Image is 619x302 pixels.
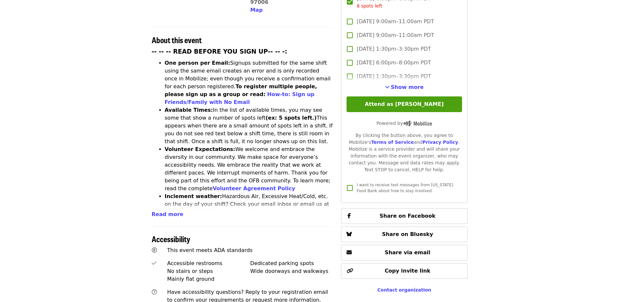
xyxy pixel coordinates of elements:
[250,7,263,13] span: Map
[347,96,462,112] button: Attend as [PERSON_NAME]
[152,210,183,218] button: Read more
[357,73,431,80] span: [DATE] 1:30pm–3:30pm PDT
[357,18,434,25] span: [DATE] 9:00am–11:00am PDT
[165,91,315,105] a: How-to: Sign up Friends/Family with No Email
[266,115,317,121] strong: (ex: 5 spots left.)
[347,132,462,173] div: By clicking the button above, you agree to Mobilize's and . Mobilize is a service provider and wi...
[152,233,190,244] span: Accessibility
[422,140,458,145] a: Privacy Policy
[165,146,236,152] strong: Volunteer Expectations:
[165,107,213,113] strong: Available Times:
[382,231,433,237] span: Share on Bluesky
[152,211,183,217] span: Read more
[165,145,333,193] li: We welcome and embrace the diversity in our community. We make space for everyone’s accessibility...
[377,287,431,293] a: Contact organization
[357,183,453,193] span: I want to receive text messages from [US_STATE] Food Bank about how to stay involved.
[403,121,432,126] img: Powered by Mobilize
[385,249,430,256] span: Share via email
[152,34,202,45] span: About this event
[213,185,295,192] a: Volunteer Agreement Policy
[357,59,431,67] span: [DATE] 6:00pm–8:00pm PDT
[167,275,250,283] div: Mainly flat ground
[357,45,431,53] span: [DATE] 1:30pm–3:30pm PDT
[341,226,467,242] button: Share on Bluesky
[371,140,414,145] a: Terms of Service
[250,6,263,14] button: Map
[341,245,467,260] button: Share via email
[377,121,432,126] span: Powered by
[165,59,333,106] li: Signups submitted for the same shift using the same email creates an error and is only recorded o...
[165,60,230,66] strong: One person per Email:
[165,193,333,232] li: Hazardous Air, Excessive Heat/Cold, etc. on the day of your shift? Check your email inbox or emai...
[167,260,250,267] div: Accessible restrooms
[385,83,424,91] button: See more timeslots
[152,260,156,266] i: check icon
[152,289,157,295] i: question-circle icon
[391,84,424,90] span: Show more
[250,267,333,275] div: Wide doorways and walkways
[385,268,430,274] span: Copy invite link
[250,260,333,267] div: Dedicated parking spots
[165,83,317,97] strong: To register multiple people, please sign up as a group or read:
[379,213,435,219] span: Share on Facebook
[167,267,250,275] div: No stairs or steps
[357,3,382,8] span: 8 spots left
[341,208,467,224] button: Share on Facebook
[167,247,253,253] span: This event meets ADA standards
[152,247,157,253] i: universal-access icon
[341,263,467,279] button: Copy invite link
[152,48,287,55] strong: -- -- -- READ BEFORE YOU SIGN UP-- -- -:
[165,106,333,145] li: In the list of available times, you may see some that show a number of spots left This appears wh...
[357,31,434,39] span: [DATE] 9:00am–11:00am PDT
[165,193,222,199] strong: Inclement weather:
